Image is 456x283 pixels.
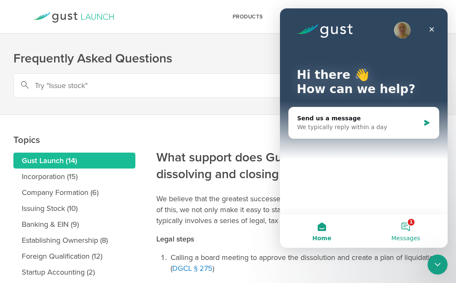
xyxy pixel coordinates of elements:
[13,184,135,200] a: Company Formation (6)
[13,75,135,148] h2: Topics
[13,50,443,67] h1: Frequently Asked Questions
[156,93,443,183] h2: What support does Gust Launch provide for dissolving and closing a corporation?
[13,73,443,98] input: Try "Issue stock"
[13,169,135,184] a: Incorporation (15)
[280,8,448,248] iframe: Intercom live chat
[169,252,443,274] li: Calling a board meeting to approve the dissolution and create a plan of liquidation ( )
[427,254,448,275] iframe: Intercom live chat
[156,234,194,244] strong: Legal steps
[13,232,135,248] a: Establishing Ownership (8)
[156,193,443,226] p: We believe that the greatest successes come from having the freedom to fail. Because of this, we ...
[13,153,135,169] a: Gust Launch (14)
[13,264,135,280] a: Startup Accounting (2)
[13,248,135,264] a: Foreign Qualification (12)
[13,200,135,216] a: Issuing Stock (10)
[172,264,212,273] a: DGCL § 275
[13,216,135,232] a: Banking & EIN (9)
